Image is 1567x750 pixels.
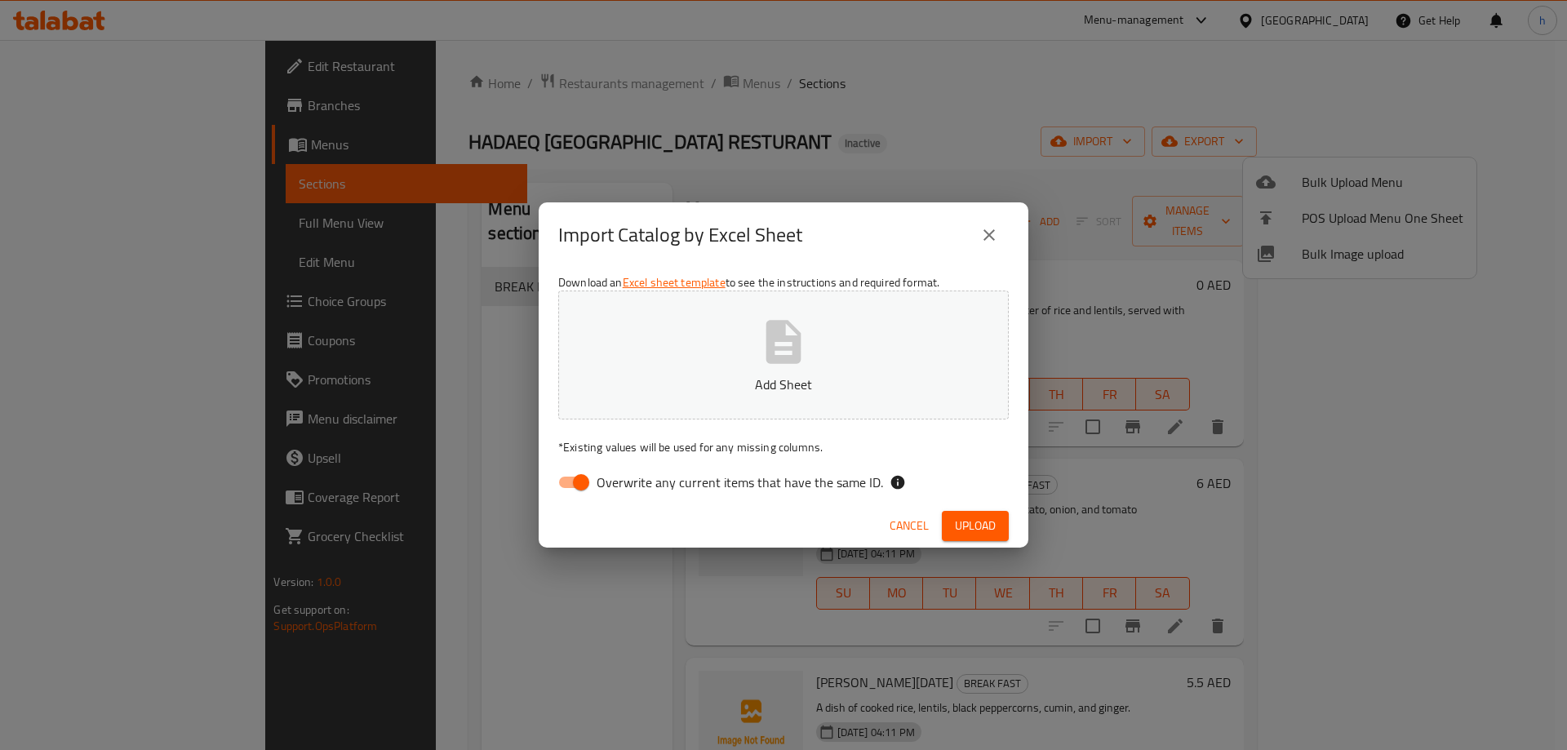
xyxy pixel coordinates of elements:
[883,511,935,541] button: Cancel
[558,222,802,248] h2: Import Catalog by Excel Sheet
[558,291,1009,419] button: Add Sheet
[597,473,883,492] span: Overwrite any current items that have the same ID.
[942,511,1009,541] button: Upload
[584,375,983,394] p: Add Sheet
[539,268,1028,504] div: Download an to see the instructions and required format.
[890,516,929,536] span: Cancel
[955,516,996,536] span: Upload
[558,439,1009,455] p: Existing values will be used for any missing columns.
[890,474,906,490] svg: If the overwrite option isn't selected, then the items that match an existing ID will be ignored ...
[623,272,726,293] a: Excel sheet template
[970,215,1009,255] button: close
